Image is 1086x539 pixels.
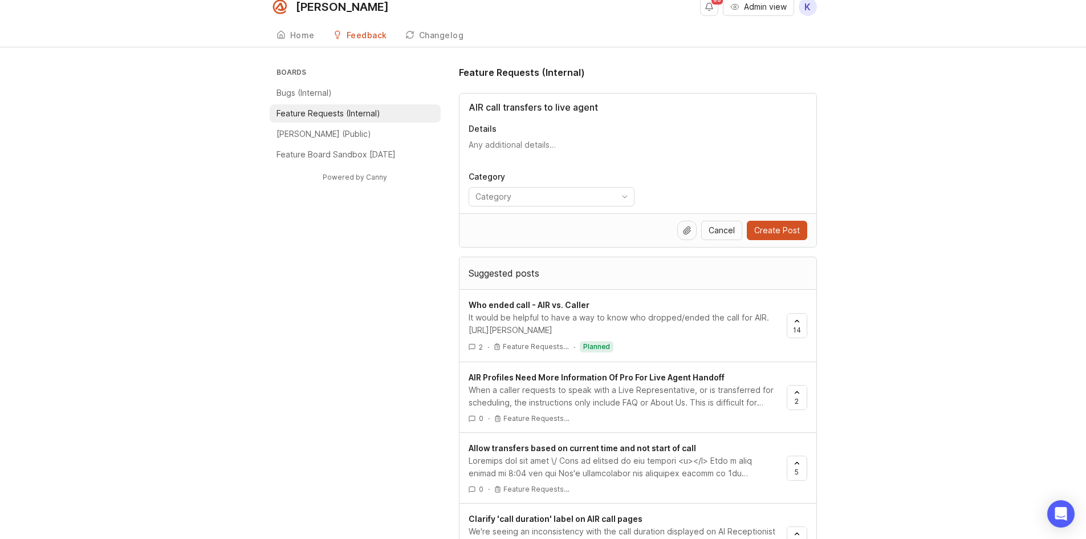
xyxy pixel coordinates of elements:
[583,342,610,351] p: planned
[469,455,778,480] div: Loremips dol sit amet \/ Cons ad elitsed do eiu tempori <u></l> Etdo m aliq enimad mi 8:04 ven qu...
[488,414,490,423] div: ·
[469,372,725,382] span: AIR Profiles Need More Information Of Pro For Live Agent Handoff
[488,484,490,494] div: ·
[276,108,380,119] p: Feature Requests (Internal)
[744,1,787,13] span: Admin view
[479,342,483,352] span: 2
[270,84,441,102] a: Bugs (Internal)
[503,485,570,494] p: Feature Requests…
[459,257,816,289] div: Suggested posts
[701,221,742,240] button: Cancel
[270,24,322,47] a: Home
[459,66,585,79] h1: Feature Requests (Internal)
[274,66,441,82] h3: Boards
[475,191,615,203] input: Category
[754,225,800,236] span: Create Post
[469,311,778,337] div: It would be helpful to have a way to know who dropped/ended the call for AIR. [URL][PERSON_NAME]
[419,31,464,39] div: Changelog
[795,467,799,477] span: 5
[276,128,371,140] p: [PERSON_NAME] (Public)
[469,300,589,310] span: Who ended call - AIR vs. Caller
[469,139,807,162] textarea: Details
[503,414,570,423] p: Feature Requests…
[398,24,471,47] a: Changelog
[469,299,787,352] a: Who ended call - AIR vs. CallerIt would be helpful to have a way to know who dropped/ended the ca...
[793,325,801,335] span: 14
[469,443,696,453] span: Allow transfers based on current time and not start of call
[469,514,642,524] span: Clarify 'call duration' label on AIR call pages
[290,31,315,39] div: Home
[270,125,441,143] a: [PERSON_NAME] (Public)
[469,123,807,135] p: Details
[747,221,807,240] button: Create Post
[270,145,441,164] a: Feature Board Sandbox [DATE]
[787,385,807,410] button: 2
[787,456,807,481] button: 5
[469,442,787,494] a: Allow transfers based on current time and not start of callLoremips dol sit amet \/ Cons ad elits...
[321,171,389,184] a: Powered by Canny
[787,313,807,338] button: 14
[296,1,389,13] div: [PERSON_NAME]
[469,384,778,409] div: When a caller requests to speak with a Live Representative, or is transferred for scheduling, the...
[616,192,634,201] svg: toggle icon
[276,87,332,99] p: Bugs (Internal)
[795,396,799,406] span: 2
[479,484,483,494] span: 0
[469,371,787,423] a: AIR Profiles Need More Information Of Pro For Live Agent HandoffWhen a caller requests to speak w...
[709,225,735,236] span: Cancel
[573,342,575,352] div: ·
[487,342,489,352] div: ·
[270,104,441,123] a: Feature Requests (Internal)
[503,342,569,351] p: Feature Requests…
[469,187,634,206] div: toggle menu
[276,149,396,160] p: Feature Board Sandbox [DATE]
[347,31,387,39] div: Feedback
[1047,500,1075,528] div: Open Intercom Messenger
[469,100,807,114] input: Title
[479,414,483,423] span: 0
[469,171,634,183] p: Category
[326,24,394,47] a: Feedback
